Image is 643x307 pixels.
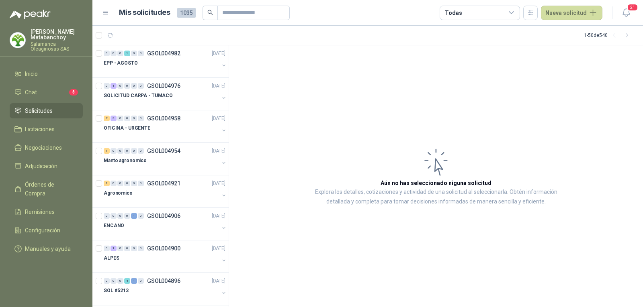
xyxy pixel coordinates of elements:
div: 0 [131,83,137,89]
img: Company Logo [10,33,25,48]
div: 1 - 50 de 540 [584,29,633,42]
div: 3 [111,116,117,121]
div: 0 [138,116,144,121]
a: 1 0 0 0 0 0 GSOL004921[DATE] Agronomico [104,179,227,204]
a: Solicitudes [10,103,83,118]
div: 1 [131,278,137,284]
div: 1 [124,51,130,56]
a: 0 0 0 1 0 0 GSOL004982[DATE] EPP - AGOSTO [104,49,227,74]
div: 0 [138,278,144,284]
p: [PERSON_NAME] Matabanchoy [31,29,83,40]
p: Explora los detalles, cotizaciones y actividad de una solicitud al seleccionarla. Obtén informaci... [309,187,563,207]
div: 0 [124,116,130,121]
div: 0 [138,246,144,251]
div: 1 [104,148,110,154]
a: 0 1 0 0 0 0 GSOL004900[DATE] ALPES [104,244,227,269]
div: 0 [131,148,137,154]
div: 0 [104,278,110,284]
div: 0 [117,148,123,154]
div: 0 [138,51,144,56]
p: ENCANO [104,222,124,230]
p: [DATE] [212,212,225,220]
a: 0 1 0 0 0 0 GSOL004976[DATE] SOLICITUD CARPA - TUMACO [104,81,227,107]
div: 0 [124,246,130,251]
div: 0 [124,181,130,186]
p: GSOL004896 [147,278,180,284]
a: Adjudicación [10,159,83,174]
p: EPP - AGOSTO [104,59,138,67]
div: 0 [124,83,130,89]
div: 1 [131,213,137,219]
span: Manuales y ayuda [25,244,71,253]
div: 0 [117,246,123,251]
div: 0 [131,51,137,56]
div: 2 [104,116,110,121]
span: 8 [69,89,78,96]
a: Configuración [10,223,83,238]
p: [DATE] [212,147,225,155]
p: Salamanca Oleaginosas SAS [31,42,83,51]
div: 0 [117,213,123,219]
p: [DATE] [212,82,225,90]
p: GSOL004976 [147,83,180,89]
div: 4 [124,278,130,284]
p: ALPES [104,254,119,262]
div: Todas [445,8,462,17]
span: Inicio [25,69,38,78]
span: Solicitudes [25,106,53,115]
a: Chat8 [10,85,83,100]
div: 0 [117,83,123,89]
div: 1 [111,83,117,89]
div: 0 [104,213,110,219]
p: [DATE] [212,180,225,187]
div: 0 [117,181,123,186]
div: 0 [117,51,123,56]
p: SOL #5213 [104,287,129,295]
span: 1035 [177,8,196,18]
a: Negociaciones [10,140,83,155]
p: SOLICITUD CARPA - TUMACO [104,92,173,100]
p: GSOL004906 [147,213,180,219]
div: 0 [131,181,137,186]
p: GSOL004921 [147,181,180,186]
span: 21 [627,4,638,11]
div: 0 [104,246,110,251]
p: GSOL004900 [147,246,180,251]
div: 0 [138,213,144,219]
div: 0 [111,51,117,56]
p: Manto agronomico [104,157,147,165]
img: Logo peakr [10,10,51,19]
div: 0 [104,51,110,56]
div: 0 [138,83,144,89]
p: [DATE] [212,115,225,122]
h1: Mis solicitudes [119,7,170,18]
p: GSOL004954 [147,148,180,154]
span: search [207,10,213,15]
a: 0 0 0 4 1 0 GSOL004896[DATE] SOL #5213 [104,276,227,302]
div: 0 [124,213,130,219]
div: 0 [138,181,144,186]
span: Chat [25,88,37,97]
p: OFICINA - URGENTE [104,124,150,132]
button: 21 [619,6,633,20]
div: 0 [138,148,144,154]
span: Remisiones [25,207,55,216]
div: 0 [104,83,110,89]
span: Licitaciones [25,125,55,134]
p: [DATE] [212,50,225,57]
a: Órdenes de Compra [10,177,83,201]
div: 0 [111,148,117,154]
div: 0 [131,116,137,121]
span: Órdenes de Compra [25,180,75,198]
div: 1 [111,246,117,251]
a: Licitaciones [10,122,83,137]
div: 0 [124,148,130,154]
span: Configuración [25,226,60,235]
a: Manuales y ayuda [10,241,83,256]
span: Adjudicación [25,162,57,171]
span: Negociaciones [25,143,62,152]
a: Inicio [10,66,83,81]
a: 2 3 0 0 0 0 GSOL004958[DATE] OFICINA - URGENTE [104,114,227,139]
p: [DATE] [212,245,225,252]
button: Nueva solicitud [541,6,602,20]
